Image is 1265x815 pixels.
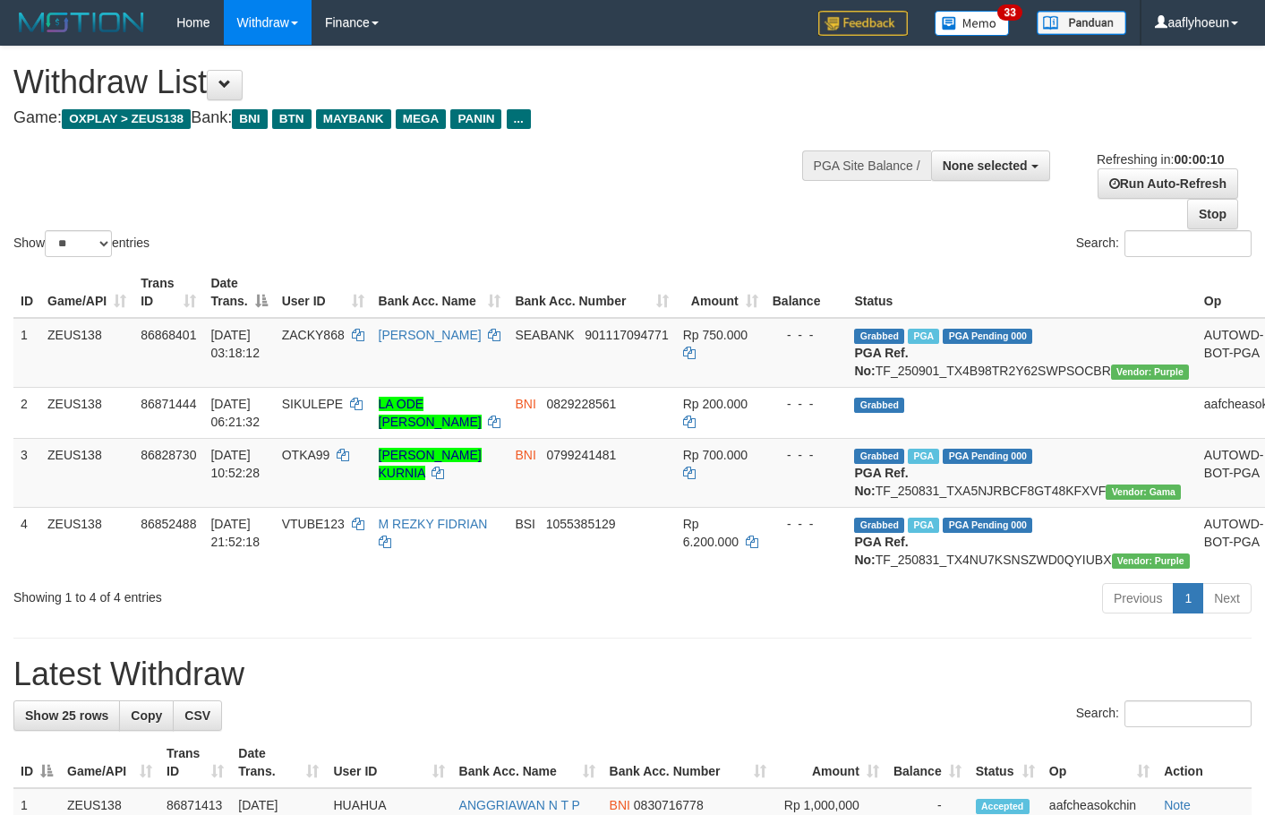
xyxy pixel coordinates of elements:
[13,656,1252,692] h1: Latest Withdraw
[203,267,274,318] th: Date Trans.: activate to sort column descending
[603,737,774,788] th: Bank Acc. Number: activate to sort column ascending
[379,517,488,531] a: M REZKY FIDRIAN
[40,267,133,318] th: Game/API: activate to sort column ascending
[610,798,630,812] span: BNI
[773,395,841,413] div: - - -
[976,799,1030,814] span: Accepted
[943,518,1032,533] span: PGA Pending
[969,737,1042,788] th: Status: activate to sort column ascending
[1037,11,1126,35] img: panduan.png
[326,737,451,788] th: User ID: activate to sort column ascending
[131,708,162,723] span: Copy
[943,449,1032,464] span: PGA Pending
[231,737,326,788] th: Date Trans.: activate to sort column ascending
[210,397,260,429] span: [DATE] 06:21:32
[683,397,748,411] span: Rp 200.000
[282,397,343,411] span: SIKULEPE
[1098,168,1238,199] a: Run Auto-Refresh
[1164,798,1191,812] a: Note
[908,329,939,344] span: Marked by aaftrukkakada
[515,328,574,342] span: SEABANK
[774,737,885,788] th: Amount: activate to sort column ascending
[773,326,841,344] div: - - -
[459,798,580,812] a: ANGGRIAWAN N T P
[1076,230,1252,257] label: Search:
[13,438,40,507] td: 3
[272,109,312,129] span: BTN
[379,328,482,342] a: [PERSON_NAME]
[62,109,191,129] span: OXPLAY > ZEUS138
[908,449,939,464] span: Marked by aafsreyleap
[45,230,112,257] select: Showentries
[507,109,531,129] span: ...
[13,387,40,438] td: 2
[1157,737,1252,788] th: Action
[676,267,765,318] th: Amount: activate to sort column ascending
[886,737,969,788] th: Balance: activate to sort column ascending
[13,64,825,100] h1: Withdraw List
[159,737,231,788] th: Trans ID: activate to sort column ascending
[275,267,372,318] th: User ID: activate to sort column ascending
[13,581,514,606] div: Showing 1 to 4 of 4 entries
[854,398,904,413] span: Grabbed
[1124,230,1252,257] input: Search:
[847,507,1196,576] td: TF_250831_TX4NU7KSNSZWD0QYIUBX
[546,448,616,462] span: Copy 0799241481 to clipboard
[282,517,345,531] span: VTUBE123
[802,150,931,181] div: PGA Site Balance /
[1173,583,1203,613] a: 1
[683,328,748,342] span: Rp 750.000
[13,507,40,576] td: 4
[1111,365,1189,380] span: Vendor URL: https://trx4.1velocity.biz
[683,517,739,549] span: Rp 6.200.000
[1187,199,1238,229] a: Stop
[40,438,133,507] td: ZEUS138
[683,448,748,462] span: Rp 700.000
[1097,152,1224,167] span: Refreshing in:
[13,9,150,36] img: MOTION_logo.png
[854,449,904,464] span: Grabbed
[25,708,108,723] span: Show 25 rows
[943,329,1032,344] span: PGA Pending
[854,329,904,344] span: Grabbed
[997,4,1021,21] span: 33
[818,11,908,36] img: Feedback.jpg
[854,535,908,567] b: PGA Ref. No:
[546,397,616,411] span: Copy 0829228561 to clipboard
[935,11,1010,36] img: Button%20Memo.svg
[450,109,501,129] span: PANIN
[515,448,535,462] span: BNI
[13,230,150,257] label: Show entries
[585,328,668,342] span: Copy 901117094771 to clipboard
[847,438,1196,507] td: TF_250831_TXA5NJRBCF8GT48KFXVF
[13,109,825,127] h4: Game: Bank:
[847,318,1196,388] td: TF_250901_TX4B98TR2Y62SWPSOCBR
[515,397,535,411] span: BNI
[13,737,60,788] th: ID: activate to sort column descending
[546,517,616,531] span: Copy 1055385129 to clipboard
[210,517,260,549] span: [DATE] 21:52:18
[943,159,1028,173] span: None selected
[60,737,159,788] th: Game/API: activate to sort column ascending
[40,387,133,438] td: ZEUS138
[13,267,40,318] th: ID
[908,518,939,533] span: Marked by aafsolysreylen
[854,346,908,378] b: PGA Ref. No:
[765,267,848,318] th: Balance
[854,518,904,533] span: Grabbed
[634,798,704,812] span: Copy 0830716778 to clipboard
[141,448,196,462] span: 86828730
[133,267,203,318] th: Trans ID: activate to sort column ascending
[931,150,1050,181] button: None selected
[1124,700,1252,727] input: Search:
[141,328,196,342] span: 86868401
[379,448,482,480] a: [PERSON_NAME] KURNIA
[847,267,1196,318] th: Status
[372,267,509,318] th: Bank Acc. Name: activate to sort column ascending
[515,517,535,531] span: BSI
[141,517,196,531] span: 86852488
[13,318,40,388] td: 1
[1174,152,1224,167] strong: 00:00:10
[282,448,330,462] span: OTKA99
[452,737,603,788] th: Bank Acc. Name: activate to sort column ascending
